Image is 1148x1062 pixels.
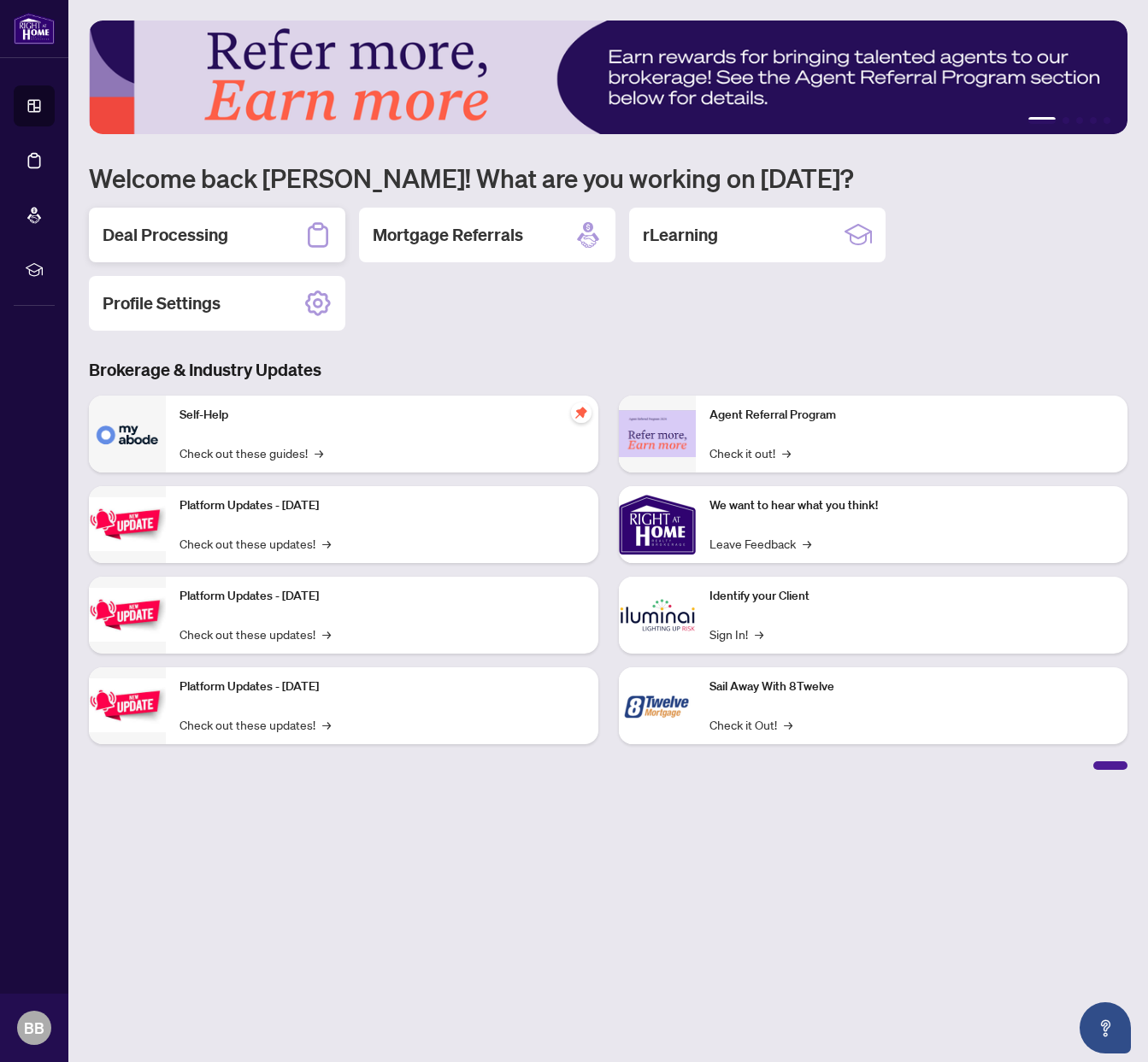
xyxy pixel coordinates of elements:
[180,496,585,515] p: Platform Updates - [DATE]
[180,587,585,606] p: Platform Updates - [DATE]
[180,406,585,425] p: Self-Help
[89,358,1127,382] h3: Brokerage & Industry Updates
[1028,117,1056,124] button: 1
[619,577,696,654] img: Identify your Client
[1063,117,1069,124] button: 2
[709,534,811,553] a: Leave Feedback→
[619,410,696,457] img: Agent Referral Program
[103,223,228,247] h2: Deal Processing
[180,678,585,696] p: Platform Updates - [DATE]
[709,496,1115,515] p: We want to hear what you think!
[1076,117,1083,124] button: 3
[619,667,696,744] img: Sail Away With 8Twelve
[322,625,331,643] span: →
[89,588,166,642] img: Platform Updates - July 8, 2025
[755,625,763,643] span: →
[709,406,1115,425] p: Agent Referral Program
[322,715,331,734] span: →
[24,1016,44,1040] span: BB
[571,402,592,423] span: pushpin
[315,443,323,462] span: →
[103,291,221,315] h2: Profile Settings
[180,715,331,734] a: Check out these updates!→
[322,534,331,553] span: →
[709,587,1115,606] p: Identify your Client
[89,396,166,472] img: Self-Help
[782,443,791,462] span: →
[803,534,811,553] span: →
[89,21,1127,134] img: Slide 0
[709,678,1115,696] p: Sail Away With 8Twelve
[1080,1002,1131,1053] button: Open asap
[709,715,792,734] a: Check it Out!→
[180,534,331,553] a: Check out these updates!→
[619,486,696,563] img: We want to hear what you think!
[1104,117,1110,124] button: 5
[1090,117,1097,124] button: 4
[784,715,792,734] span: →
[643,223,718,247] h2: rLearning
[709,443,791,462] a: Check it out!→
[89,161,1127,194] h1: Welcome back [PERSON_NAME]! What are you working on [DATE]?
[709,625,763,643] a: Sign In!→
[89,678,166,732] img: Platform Updates - June 23, 2025
[89,497,166,551] img: Platform Updates - July 21, 2025
[14,13,55,44] img: logo
[180,625,331,643] a: Check out these updates!→
[180,443,323,462] a: Check out these guides!→
[373,223,523,247] h2: Mortgage Referrals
